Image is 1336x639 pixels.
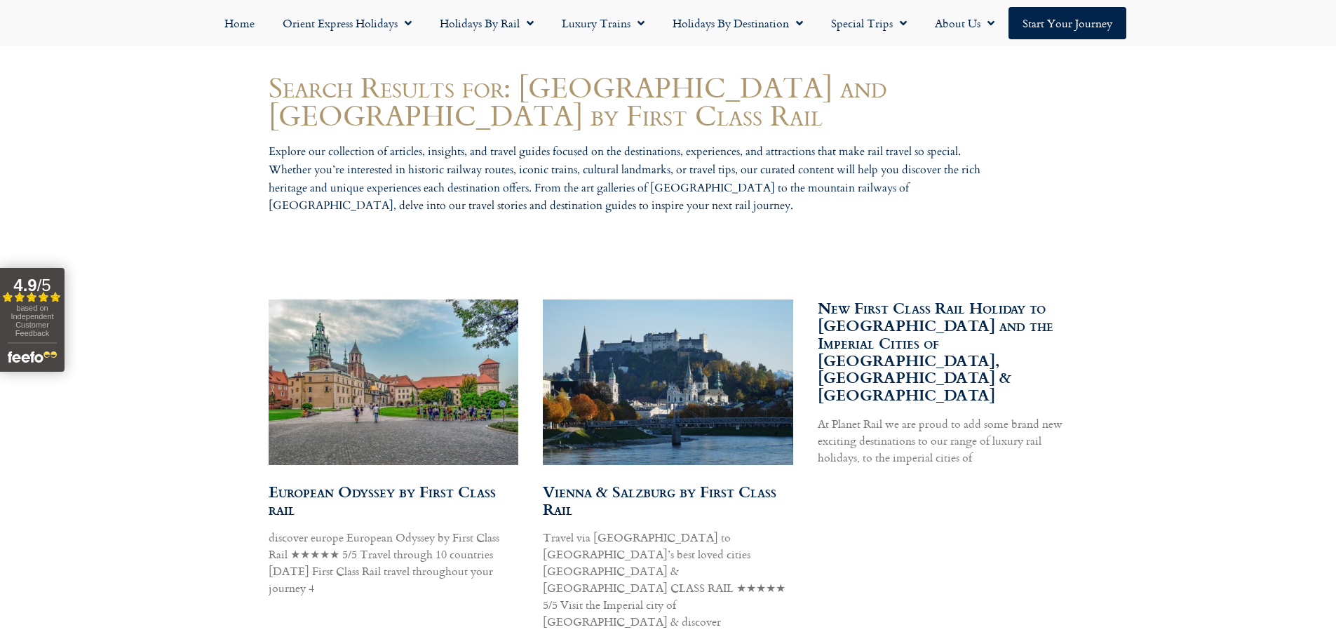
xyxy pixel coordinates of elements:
p: Explore our collection of articles, insights, and travel guides focused on the destinations, expe... [269,143,998,215]
a: Start your Journey [1008,7,1126,39]
a: New First Class Rail Holiday to [GEOGRAPHIC_DATA] and the Imperial Cities of [GEOGRAPHIC_DATA], [... [818,296,1053,406]
a: Luxury Trains [548,7,659,39]
p: At Planet Rail we are proud to add some brand new exciting destinations to our range of luxury ra... [818,415,1068,466]
a: Home [210,7,269,39]
p: discover europe European Odyssey by First Class Rail ★★★★★ 5/5 Travel through 10 countries [DATE]... [269,529,519,596]
a: Special Trips [817,7,921,39]
a: Holidays by Destination [659,7,817,39]
a: Vienna & Salzburg by First Class Rail [543,480,776,520]
a: Holidays by Rail [426,7,548,39]
p: Travel via [GEOGRAPHIC_DATA] to [GEOGRAPHIC_DATA]’s best loved cities [GEOGRAPHIC_DATA] & [GEOGRA... [543,529,793,630]
a: About Us [921,7,1008,39]
nav: Menu [7,7,1329,39]
a: European Odyssey by First Class rail [269,480,496,520]
h1: Search Results for: [GEOGRAPHIC_DATA] and [GEOGRAPHIC_DATA] by First Class Rail [269,73,1068,129]
a: Orient Express Holidays [269,7,426,39]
